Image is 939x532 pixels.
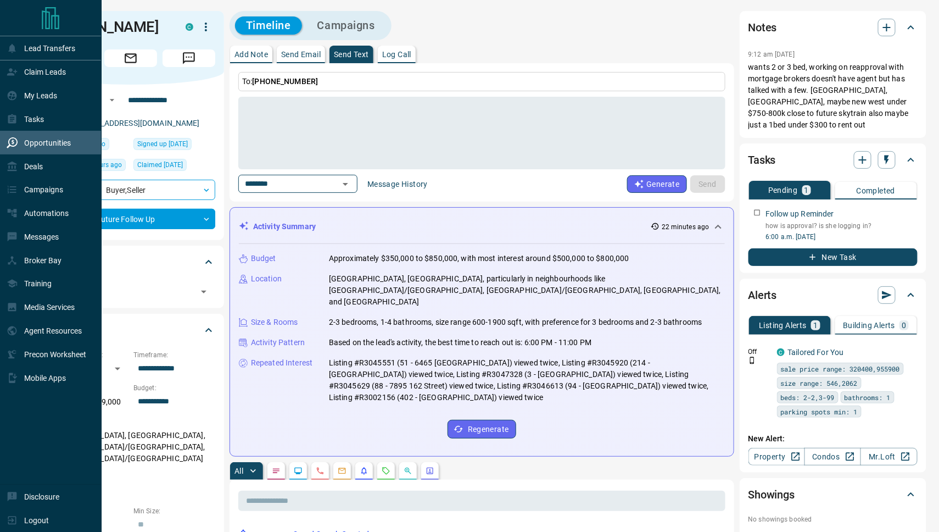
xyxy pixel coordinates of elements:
[316,467,325,475] svg: Calls
[748,248,918,266] button: New Task
[46,426,215,468] p: [GEOGRAPHIC_DATA], [GEOGRAPHIC_DATA], [GEOGRAPHIC_DATA]/[GEOGRAPHIC_DATA], [GEOGRAPHIC_DATA]/[GEO...
[748,14,918,41] div: Notes
[281,51,321,58] p: Send Email
[777,348,785,356] div: condos.ca
[186,23,193,31] div: condos.ca
[306,16,386,35] button: Campaigns
[105,93,119,107] button: Open
[382,51,411,58] p: Log Call
[748,433,918,445] p: New Alert:
[133,159,215,174] div: Sun Sep 14 2025
[768,186,798,194] p: Pending
[860,448,917,465] a: Mr.Loft
[46,249,215,275] div: Tags
[448,420,516,439] button: Regenerate
[251,357,312,369] p: Repeated Interest
[133,383,215,393] p: Budget:
[46,417,215,426] p: Areas Searched:
[748,62,918,131] p: wants 2 or 3 bed, working on reapproval with mortgage brokers doesn't have agent but has talked w...
[338,467,346,475] svg: Emails
[902,322,906,329] p: 0
[253,221,316,232] p: Activity Summary
[251,317,298,328] p: Size & Rooms
[251,337,305,348] p: Activity Pattern
[234,467,243,475] p: All
[329,357,725,403] p: Listing #R3045551 (51 - 6465 [GEOGRAPHIC_DATA]) viewed twice, Listing #R3045920 (214 - [GEOGRAPHI...
[766,208,834,220] p: Follow up Reminder
[843,322,895,329] p: Building Alerts
[329,273,725,308] p: [GEOGRAPHIC_DATA], [GEOGRAPHIC_DATA], particularly in neighbourhoods like [GEOGRAPHIC_DATA]/[GEOG...
[748,151,776,169] h2: Tasks
[360,467,368,475] svg: Listing Alerts
[748,448,805,465] a: Property
[627,175,686,193] button: Generate
[104,49,157,67] span: Email
[338,176,353,192] button: Open
[748,147,918,173] div: Tasks
[404,467,412,475] svg: Opportunities
[781,392,835,403] span: beds: 2-2,3-99
[788,348,844,357] a: Tailored For You
[813,322,818,329] p: 1
[748,282,918,308] div: Alerts
[766,232,918,242] p: 6:00 a.m. [DATE]
[46,473,215,483] p: Motivation:
[857,187,896,195] p: Completed
[781,378,858,389] span: size range: 546,2062
[272,467,281,475] svg: Notes
[759,322,807,329] p: Listing Alerts
[239,217,725,237] div: Activity Summary22 minutes ago
[76,119,200,128] a: [EMAIL_ADDRESS][DOMAIN_NAME]
[382,467,390,475] svg: Requests
[238,72,725,91] p: To:
[662,222,709,232] p: 22 minutes ago
[781,406,858,417] span: parking spots min: 1
[234,51,268,58] p: Add Note
[251,273,282,285] p: Location
[252,77,318,86] span: [PHONE_NUMBER]
[196,284,211,300] button: Open
[133,506,215,516] p: Min Size:
[804,186,809,194] p: 1
[329,337,591,348] p: Based on the lead's activity, the best time to reach out is: 6:00 PM - 11:00 PM
[748,347,770,357] p: Off
[329,317,702,328] p: 2-3 bedrooms, 1-4 bathrooms, size range 600-1900 sqft, with preference for 3 bedrooms and 2-3 bat...
[235,16,302,35] button: Timeline
[748,357,756,364] svg: Push Notification Only
[251,253,276,264] p: Budget
[748,481,918,508] div: Showings
[46,209,215,229] div: Future Follow Up
[163,49,215,67] span: Message
[334,51,369,58] p: Send Text
[137,159,183,170] span: Claimed [DATE]
[804,448,861,465] a: Condos
[748,19,777,36] h2: Notes
[748,286,777,304] h2: Alerts
[294,467,303,475] svg: Lead Browsing Activity
[46,317,215,343] div: Criteria
[781,363,900,374] span: sale price range: 320400,955900
[133,138,215,153] div: Sun Sep 14 2025
[137,138,188,149] span: Signed up [DATE]
[133,350,215,360] p: Timeframe:
[46,18,169,36] h1: [PERSON_NAME]
[845,392,891,403] span: bathrooms: 1
[329,253,629,264] p: Approximately $350,000 to $850,000, with most interest around $500,000 to $800,000
[426,467,434,475] svg: Agent Actions
[46,180,215,200] div: Buyer , Seller
[748,51,795,58] p: 9:12 am [DATE]
[766,221,918,231] p: how is approval? is she logging in?
[748,486,795,503] h2: Showings
[361,175,434,193] button: Message History
[748,514,918,524] p: No showings booked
